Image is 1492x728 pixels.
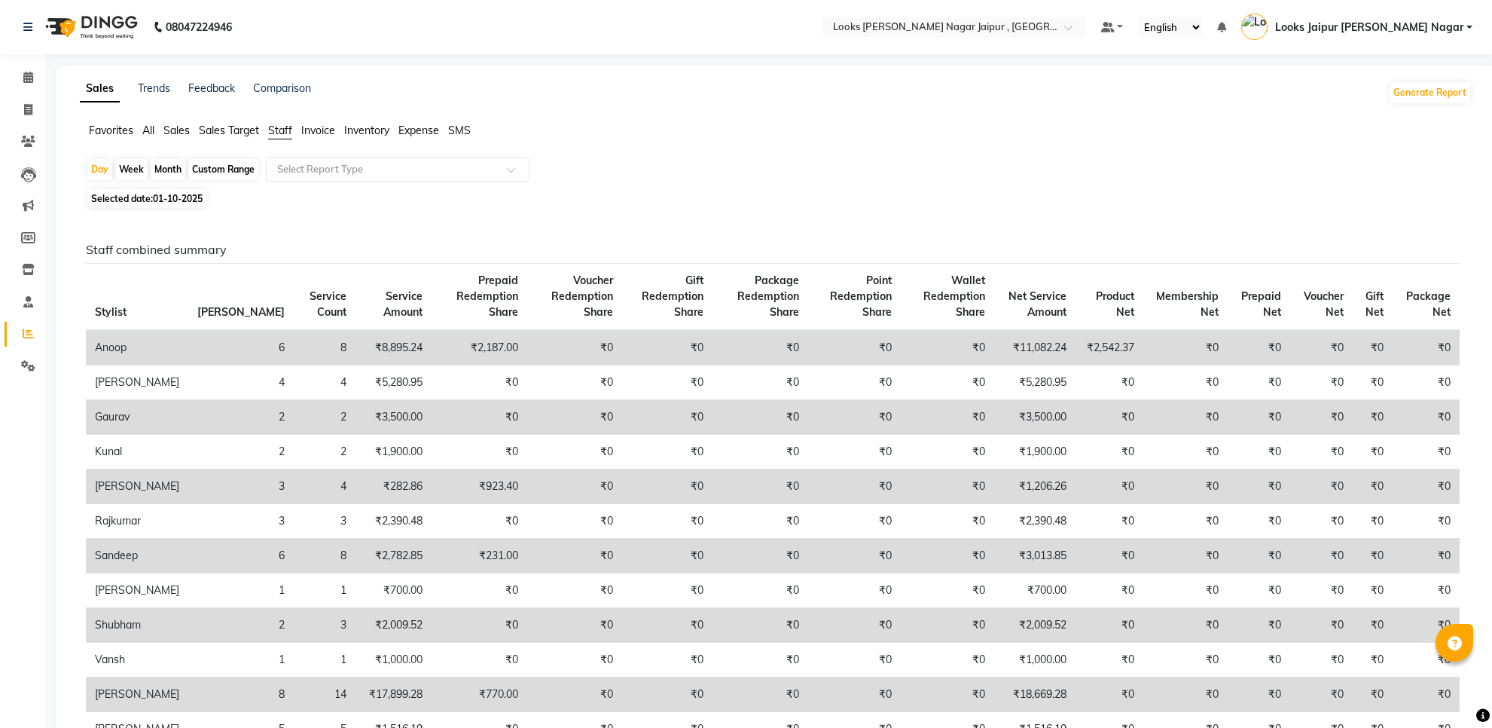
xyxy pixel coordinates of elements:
td: ₹3,013.85 [994,539,1075,574]
td: ₹5,280.95 [355,366,432,400]
td: 2 [188,608,294,643]
td: ₹0 [527,366,622,400]
span: Stylist [95,305,127,319]
td: ₹0 [1353,643,1393,678]
td: ₹770.00 [432,678,526,712]
td: ₹2,782.85 [355,539,432,574]
td: ₹0 [432,435,526,470]
td: ₹0 [1228,330,1290,366]
td: 3 [294,608,355,643]
td: ₹0 [527,470,622,504]
td: [PERSON_NAME] [86,366,188,400]
td: ₹1,900.00 [994,435,1075,470]
h6: Staff combined summary [86,243,1460,257]
td: ₹0 [901,435,995,470]
td: Anoop [86,330,188,366]
td: ₹0 [808,608,900,643]
td: ₹700.00 [994,574,1075,608]
td: ₹0 [622,539,712,574]
td: ₹11,082.24 [994,330,1075,366]
div: Day [87,159,112,180]
td: ₹3,500.00 [355,400,432,435]
td: 3 [188,470,294,504]
td: ₹0 [808,330,900,366]
td: ₹5,280.95 [994,366,1075,400]
td: Gaurav [86,400,188,435]
td: ₹2,187.00 [432,330,526,366]
td: 4 [294,470,355,504]
td: [PERSON_NAME] [86,574,188,608]
td: ₹0 [808,539,900,574]
td: 8 [294,539,355,574]
td: ₹0 [808,366,900,400]
td: ₹0 [1143,539,1228,574]
td: ₹0 [808,400,900,435]
td: ₹18,669.28 [994,678,1075,712]
td: ₹2,009.52 [355,608,432,643]
td: ₹0 [1076,574,1143,608]
img: Looks Jaipur Malviya Nagar [1241,14,1268,40]
td: ₹282.86 [355,470,432,504]
td: ₹0 [432,643,526,678]
td: ₹0 [1353,504,1393,539]
td: ₹0 [901,574,995,608]
td: ₹0 [622,678,712,712]
td: ₹0 [1290,470,1353,504]
a: Trends [138,81,170,95]
span: Staff [268,124,292,137]
span: Package Net [1406,289,1451,319]
td: ₹0 [1393,539,1460,574]
td: ₹0 [901,400,995,435]
td: 3 [294,504,355,539]
td: Vansh [86,643,188,678]
td: ₹0 [1076,504,1143,539]
span: Product Net [1096,289,1134,319]
td: ₹0 [1290,539,1353,574]
td: ₹0 [622,435,712,470]
td: ₹0 [527,435,622,470]
td: ₹0 [1393,678,1460,712]
span: Package Redemption Share [737,274,799,319]
td: ₹0 [432,574,526,608]
td: Kunal [86,435,188,470]
td: ₹0 [901,539,995,574]
td: ₹0 [1143,574,1228,608]
td: ₹0 [901,330,995,366]
td: ₹0 [1393,574,1460,608]
a: Feedback [188,81,235,95]
td: ₹0 [1076,678,1143,712]
td: ₹0 [1353,574,1393,608]
td: ₹0 [808,435,900,470]
td: ₹0 [1393,435,1460,470]
td: ₹1,206.26 [994,470,1075,504]
td: ₹0 [1290,435,1353,470]
td: ₹0 [808,574,900,608]
td: ₹0 [1393,504,1460,539]
td: ₹0 [1076,400,1143,435]
div: Custom Range [188,159,258,180]
td: ₹0 [1353,539,1393,574]
td: ₹0 [1143,366,1228,400]
td: ₹2,390.48 [355,504,432,539]
td: 1 [294,574,355,608]
td: ₹0 [1353,330,1393,366]
td: ₹0 [1228,608,1290,643]
td: ₹0 [1076,643,1143,678]
span: Prepaid Redemption Share [456,274,518,319]
td: ₹0 [712,366,808,400]
td: ₹0 [1228,643,1290,678]
td: ₹0 [1228,366,1290,400]
td: ₹0 [1228,504,1290,539]
span: SMS [448,124,471,137]
td: ₹2,542.37 [1076,330,1143,366]
td: ₹0 [1290,574,1353,608]
td: ₹0 [1228,678,1290,712]
td: ₹0 [1290,504,1353,539]
td: 6 [188,539,294,574]
span: All [142,124,154,137]
td: ₹0 [527,643,622,678]
td: Shubham [86,608,188,643]
td: ₹0 [432,400,526,435]
td: ₹0 [527,608,622,643]
td: ₹0 [1393,470,1460,504]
